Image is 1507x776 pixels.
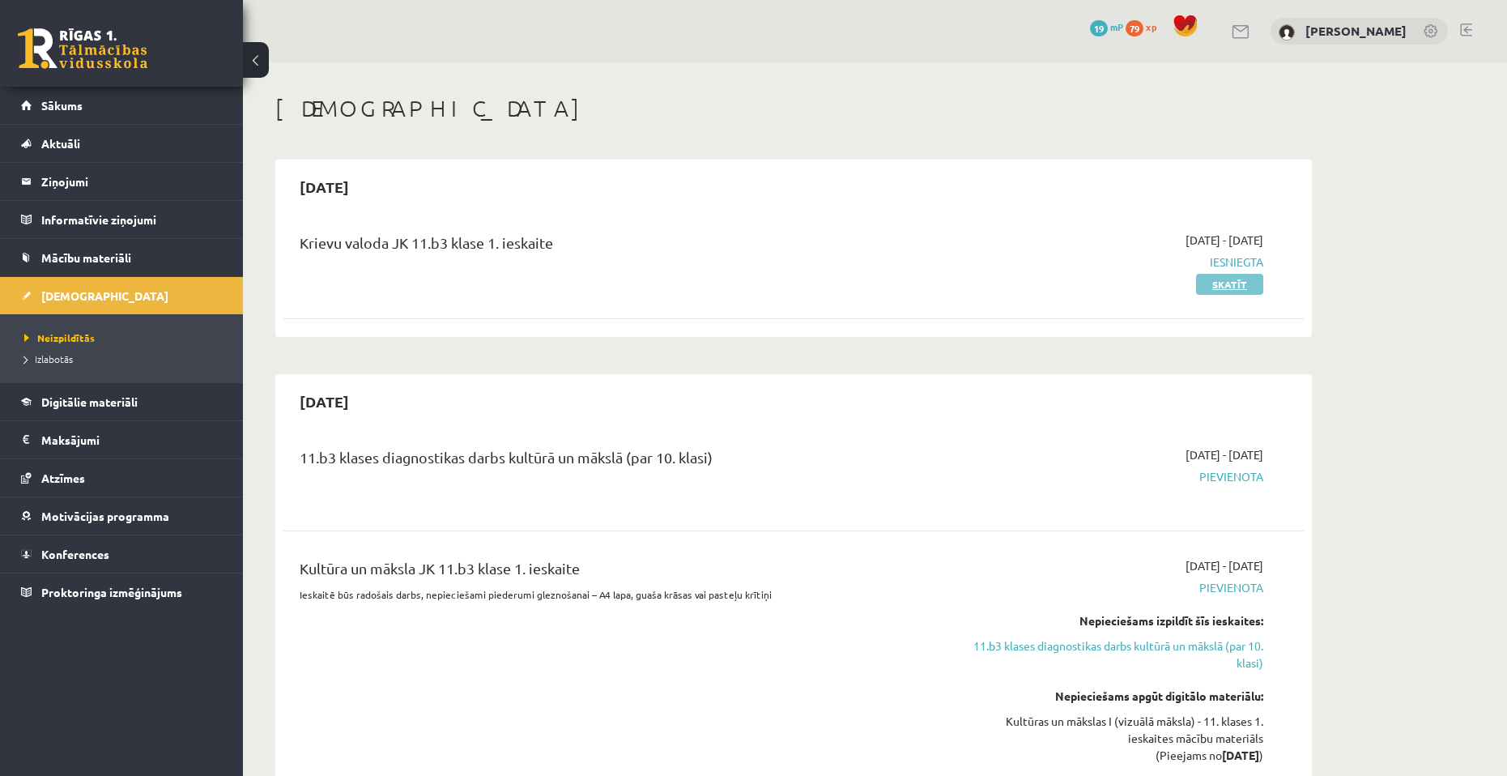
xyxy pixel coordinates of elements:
a: 11.b3 klases diagnostikas darbs kultūrā un mākslā (par 10. klasi) [958,637,1263,672]
a: Izlabotās [24,352,227,366]
span: Digitālie materiāli [41,394,138,409]
span: [DEMOGRAPHIC_DATA] [41,288,168,303]
a: Maksājumi [21,421,223,458]
span: [DATE] - [DATE] [1186,446,1263,463]
span: Atzīmes [41,471,85,485]
div: 11.b3 klases diagnostikas darbs kultūrā un mākslā (par 10. klasi) [300,446,934,476]
span: Mācību materiāli [41,250,131,265]
div: Krievu valoda JK 11.b3 klase 1. ieskaite [300,232,934,262]
span: [DATE] - [DATE] [1186,557,1263,574]
span: mP [1110,20,1123,33]
strong: [DATE] [1222,748,1259,762]
a: Skatīt [1196,274,1263,295]
a: [PERSON_NAME] [1305,23,1407,39]
span: 79 [1126,20,1143,36]
a: Proktoringa izmēģinājums [21,573,223,611]
a: [DEMOGRAPHIC_DATA] [21,277,223,314]
a: 19 mP [1090,20,1123,33]
a: Konferences [21,535,223,573]
div: Nepieciešams apgūt digitālo materiālu: [958,688,1263,705]
div: Kultūras un mākslas I (vizuālā māksla) - 11. klases 1. ieskaites mācību materiāls (Pieejams no ) [958,713,1263,764]
a: Informatīvie ziņojumi [21,201,223,238]
img: Kristaps Zomerfelds [1279,24,1295,41]
span: Pievienota [958,579,1263,596]
a: Mācību materiāli [21,239,223,276]
span: Iesniegta [958,254,1263,271]
legend: Ziņojumi [41,163,223,200]
a: Motivācijas programma [21,497,223,535]
span: Sākums [41,98,83,113]
span: Motivācijas programma [41,509,169,523]
legend: Informatīvie ziņojumi [41,201,223,238]
a: Aktuāli [21,125,223,162]
span: Aktuāli [41,136,80,151]
span: 19 [1090,20,1108,36]
span: Proktoringa izmēģinājums [41,585,182,599]
span: xp [1146,20,1156,33]
a: Rīgas 1. Tālmācības vidusskola [18,28,147,69]
span: Konferences [41,547,109,561]
h1: [DEMOGRAPHIC_DATA] [275,95,1312,122]
h2: [DATE] [283,382,365,420]
a: 79 xp [1126,20,1164,33]
a: Atzīmes [21,459,223,497]
div: Kultūra un māksla JK 11.b3 klase 1. ieskaite [300,557,934,587]
span: Izlabotās [24,352,73,365]
h2: [DATE] [283,168,365,206]
div: Nepieciešams izpildīt šīs ieskaites: [958,612,1263,629]
span: Pievienota [958,468,1263,485]
a: Digitālie materiāli [21,383,223,420]
span: [DATE] - [DATE] [1186,232,1263,249]
a: Neizpildītās [24,330,227,345]
span: Neizpildītās [24,331,95,344]
p: Ieskaitē būs radošais darbs, nepieciešami piederumi gleznošanai – A4 lapa, guaša krāsas vai paste... [300,587,934,602]
legend: Maksājumi [41,421,223,458]
a: Ziņojumi [21,163,223,200]
a: Sākums [21,87,223,124]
